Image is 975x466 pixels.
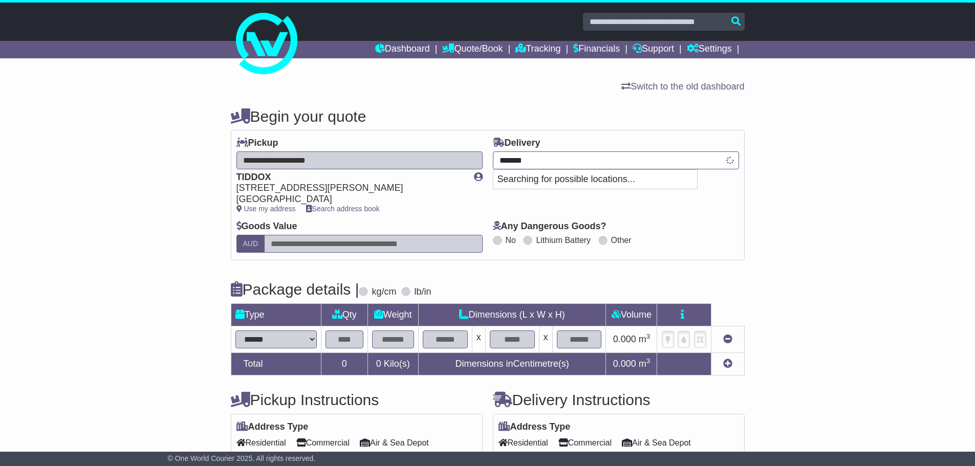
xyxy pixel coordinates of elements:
label: Other [611,235,632,245]
a: Add new item [723,359,732,369]
td: Kilo(s) [367,352,418,375]
span: Air & Sea Depot [360,435,429,451]
label: Address Type [236,421,309,433]
label: Pickup [236,138,278,149]
a: Tracking [515,41,560,58]
td: Dimensions in Centimetre(s) [418,352,606,375]
td: x [472,326,485,352]
div: TIDDOX [236,172,464,183]
h4: Begin your quote [231,108,745,125]
a: Search address book [306,205,380,213]
label: Delivery [493,138,540,149]
typeahead: Please provide city [493,151,739,169]
label: Goods Value [236,221,297,232]
td: Volume [606,303,657,326]
span: 0.000 [613,359,636,369]
div: [STREET_ADDRESS][PERSON_NAME] [236,183,464,194]
label: Any Dangerous Goods? [493,221,606,232]
a: Support [633,41,674,58]
td: Dimensions (L x W x H) [418,303,606,326]
span: Residential [499,435,548,451]
p: Searching for possible locations... [493,170,697,189]
span: Commercial [558,435,612,451]
label: Lithium Battery [536,235,591,245]
span: © One World Courier 2025. All rights reserved. [168,454,316,462]
a: Financials [573,41,620,58]
h4: Delivery Instructions [493,391,745,408]
a: Dashboard [375,41,430,58]
td: x [539,326,552,352]
label: Address Type [499,421,571,433]
h4: Package details | [231,281,359,298]
td: Type [231,303,321,326]
sup: 3 [646,332,651,340]
a: Remove this item [723,334,732,344]
h4: Pickup Instructions [231,391,483,408]
a: Quote/Book [442,41,503,58]
span: m [639,334,651,344]
span: Air & Sea Depot [622,435,691,451]
label: AUD [236,235,265,253]
a: Settings [687,41,732,58]
td: Weight [367,303,418,326]
td: 0 [321,352,367,375]
span: 0.000 [613,334,636,344]
label: No [506,235,516,245]
a: Use my address [236,205,296,213]
label: kg/cm [372,286,396,298]
td: Total [231,352,321,375]
a: Switch to the old dashboard [621,81,744,92]
td: Qty [321,303,367,326]
span: 0 [376,359,381,369]
span: m [639,359,651,369]
div: [GEOGRAPHIC_DATA] [236,194,464,205]
label: lb/in [414,286,431,298]
sup: 3 [646,357,651,365]
span: Commercial [296,435,350,451]
span: Residential [236,435,286,451]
